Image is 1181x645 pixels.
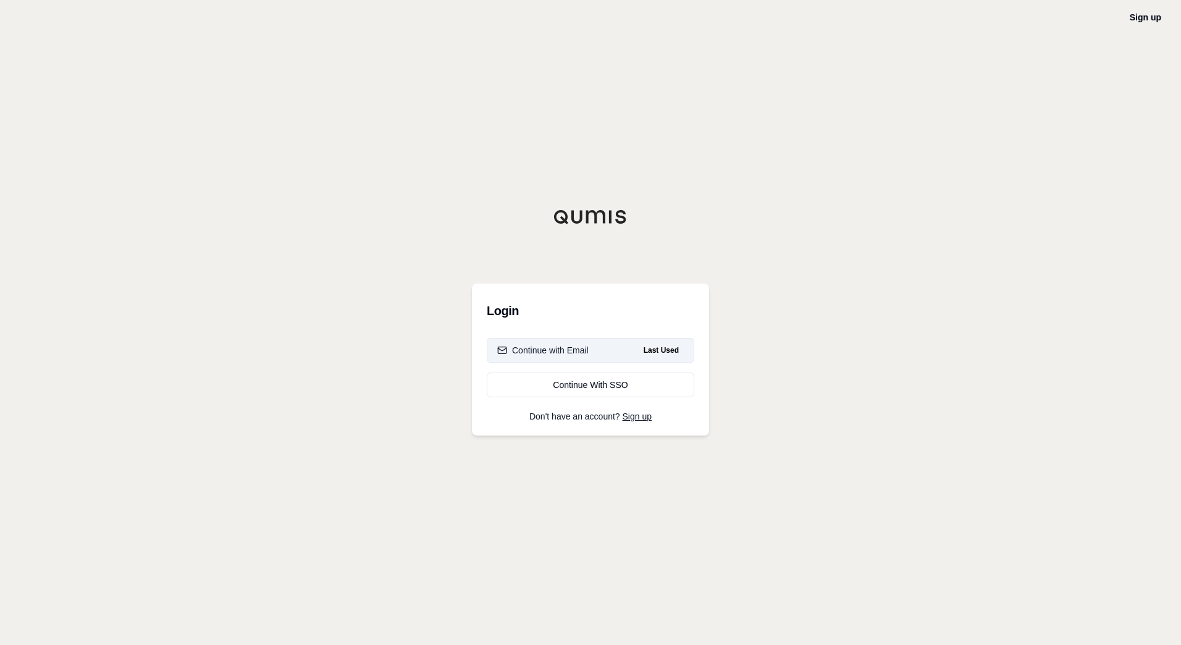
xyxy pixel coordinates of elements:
a: Continue With SSO [487,373,694,397]
a: Sign up [1130,12,1161,22]
div: Continue With SSO [497,379,684,391]
h3: Login [487,298,694,323]
p: Don't have an account? [487,412,694,421]
button: Continue with EmailLast Used [487,338,694,363]
img: Qumis [553,209,628,224]
span: Last Used [639,343,684,358]
div: Continue with Email [497,344,589,356]
a: Sign up [623,411,652,421]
